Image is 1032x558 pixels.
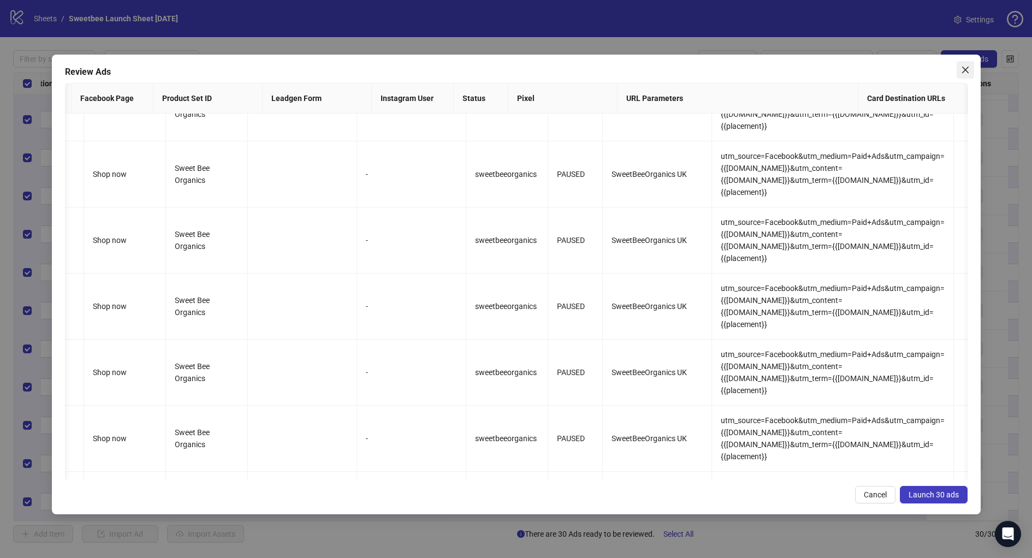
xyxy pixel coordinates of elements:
[93,170,127,179] span: Shop now
[900,486,968,503] button: Launch 30 ads
[612,432,703,444] div: SweetBeeOrganics UK
[995,521,1021,547] div: Open Intercom Messenger
[153,84,263,114] th: Product Set ID
[618,84,858,114] th: URL Parameters
[263,84,372,114] th: Leadgen Form
[175,228,239,252] div: Sweet Bee Organics
[175,294,239,318] div: Sweet Bee Organics
[454,84,508,114] th: Status
[175,162,239,186] div: Sweet Bee Organics
[366,300,457,312] div: -
[721,284,945,329] span: utm_source=Facebook&utm_medium=Paid+Ads&utm_campaign={{[DOMAIN_NAME]}}&utm_content={{[DOMAIN_NAME...
[961,66,970,74] span: close
[93,302,127,311] span: Shop now
[612,168,703,180] div: SweetBeeOrganics UK
[858,84,968,114] th: Card Destination URLs
[65,66,968,79] div: Review Ads
[909,490,959,499] span: Launch 30 ads
[612,234,703,246] div: SweetBeeOrganics UK
[721,152,945,197] span: utm_source=Facebook&utm_medium=Paid+Ads&utm_campaign={{[DOMAIN_NAME]}}&utm_content={{[DOMAIN_NAME...
[366,432,457,444] div: -
[475,366,539,378] div: sweetbeeorganics
[864,490,887,499] span: Cancel
[93,368,127,377] span: Shop now
[721,350,945,395] span: utm_source=Facebook&utm_medium=Paid+Ads&utm_campaign={{[DOMAIN_NAME]}}&utm_content={{[DOMAIN_NAME...
[557,368,585,377] span: PAUSED
[366,168,457,180] div: -
[93,434,127,443] span: Shop now
[475,300,539,312] div: sweetbeeorganics
[557,302,585,311] span: PAUSED
[366,366,457,378] div: -
[475,234,539,246] div: sweetbeeorganics
[557,236,585,245] span: PAUSED
[557,170,585,179] span: PAUSED
[366,234,457,246] div: -
[475,168,539,180] div: sweetbeeorganics
[855,486,895,503] button: Cancel
[175,426,239,450] div: Sweet Bee Organics
[721,416,945,461] span: utm_source=Facebook&utm_medium=Paid+Ads&utm_campaign={{[DOMAIN_NAME]}}&utm_content={{[DOMAIN_NAME...
[612,366,703,378] div: SweetBeeOrganics UK
[957,61,974,79] button: Close
[612,300,703,312] div: SweetBeeOrganics UK
[72,84,153,114] th: Facebook Page
[557,434,585,443] span: PAUSED
[721,218,945,263] span: utm_source=Facebook&utm_medium=Paid+Ads&utm_campaign={{[DOMAIN_NAME]}}&utm_content={{[DOMAIN_NAME...
[475,432,539,444] div: sweetbeeorganics
[508,84,618,114] th: Pixel
[175,360,239,384] div: Sweet Bee Organics
[93,236,127,245] span: Shop now
[372,84,454,114] th: Instagram User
